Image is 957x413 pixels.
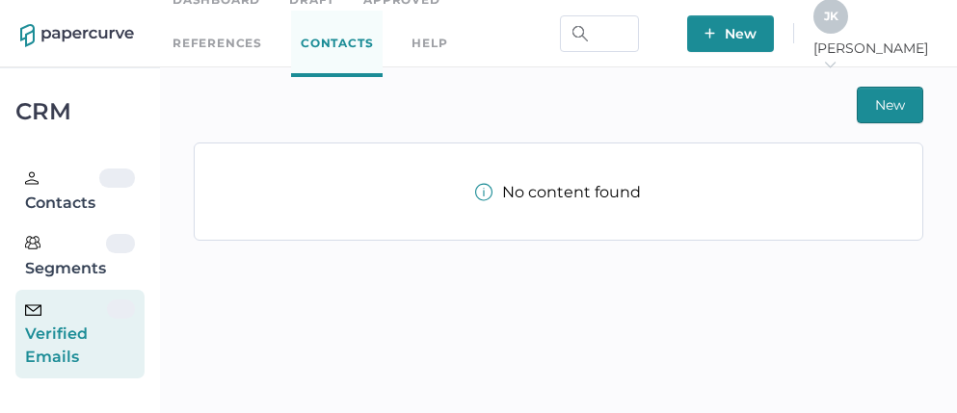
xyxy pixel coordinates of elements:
div: help [412,33,447,54]
img: plus-white.e19ec114.svg [704,28,715,39]
span: New [704,15,757,52]
img: search.bf03fe8b.svg [572,26,588,41]
img: info-tooltip-active.a952ecf1.svg [475,183,492,201]
div: Contacts [25,168,99,215]
img: segments.b9481e3d.svg [25,235,40,250]
div: CRM [15,103,145,120]
a: References [173,33,262,54]
div: Segments [25,234,106,280]
button: New [687,15,774,52]
img: papercurve-logo-colour.7244d18c.svg [20,24,134,47]
div: Verified Emails [25,299,107,369]
img: person.20a629c4.svg [25,171,39,185]
span: [PERSON_NAME] [813,39,937,74]
button: New [857,87,923,123]
div: No content found [475,183,641,201]
img: email-icon-black.c777dcea.svg [25,304,41,316]
input: Search Workspace [560,15,639,52]
span: J K [824,9,838,23]
a: Contacts [291,11,383,77]
i: arrow_right [823,58,837,71]
span: New [875,88,905,122]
